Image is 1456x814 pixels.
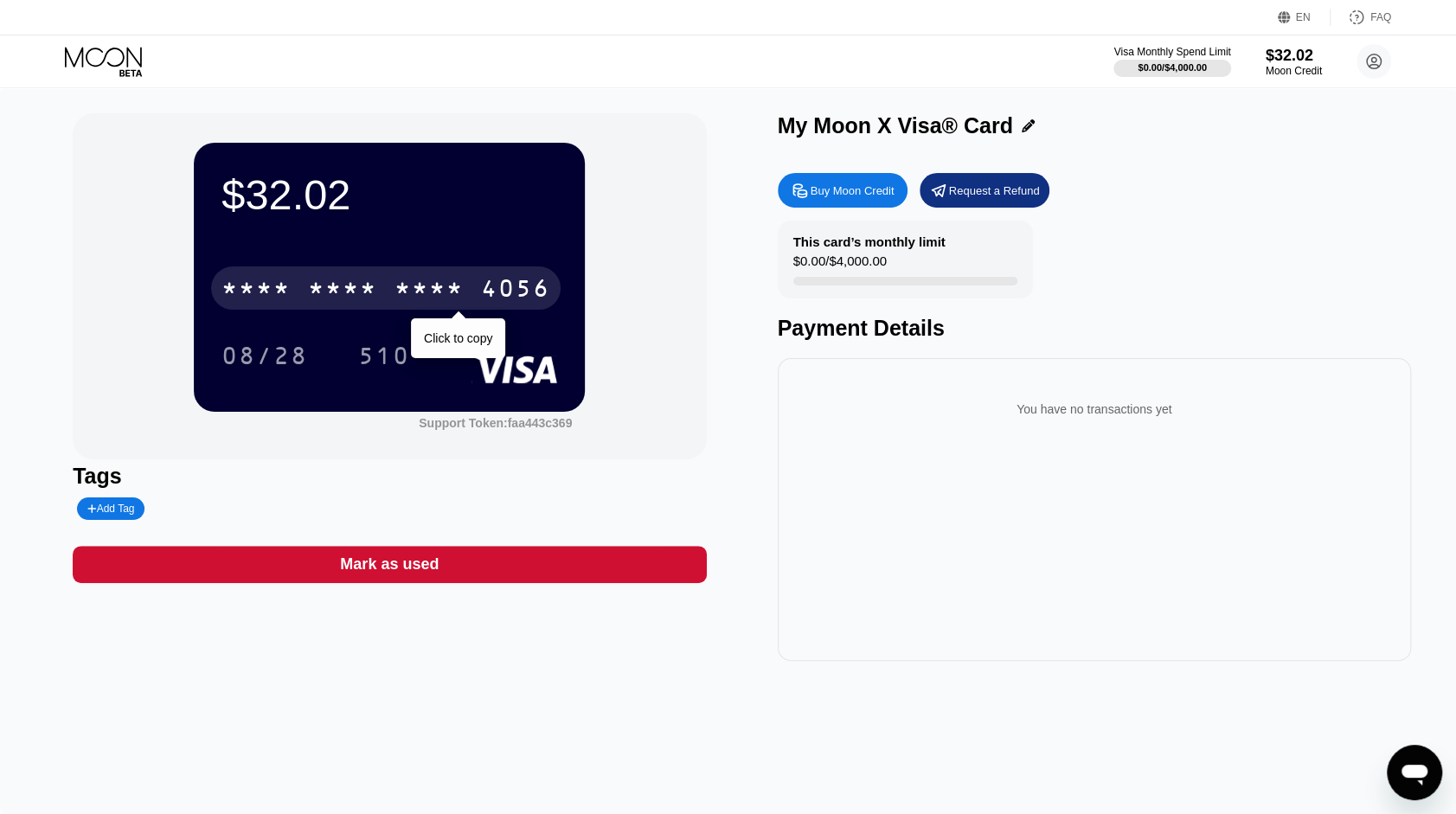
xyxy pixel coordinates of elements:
[792,385,1397,433] div: You have no transactions yet
[811,183,895,198] div: Buy Moon Credit
[208,334,321,377] div: 08/28
[1266,47,1322,65] div: $32.02
[77,497,144,520] div: Add Tag
[424,331,492,345] div: Click to copy
[793,234,946,249] div: This card’s monthly limit
[778,113,1013,138] div: My Moon X Visa® Card
[949,183,1040,198] div: Request a Refund
[1113,46,1230,77] div: Visa Monthly Spend Limit$0.00/$4,000.00
[1266,65,1322,77] div: Moon Credit
[481,277,550,304] div: 4056
[1387,745,1442,800] iframe: Button to launch messaging window
[1296,11,1311,23] div: EN
[1278,9,1331,26] div: EN
[1331,9,1391,26] div: FAQ
[345,334,423,377] div: 510
[221,344,308,372] div: 08/28
[1370,11,1391,23] div: FAQ
[1113,46,1230,58] div: Visa Monthly Spend Limit
[221,170,557,219] div: $32.02
[1138,62,1207,73] div: $0.00 / $4,000.00
[87,503,134,515] div: Add Tag
[340,554,439,574] div: Mark as used
[793,253,887,277] div: $0.00 / $4,000.00
[1266,47,1322,77] div: $32.02Moon Credit
[73,546,706,583] div: Mark as used
[73,464,706,489] div: Tags
[419,416,572,430] div: Support Token: faa443c369
[778,173,908,208] div: Buy Moon Credit
[778,316,1411,341] div: Payment Details
[358,344,410,372] div: 510
[419,416,572,430] div: Support Token:faa443c369
[920,173,1049,208] div: Request a Refund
